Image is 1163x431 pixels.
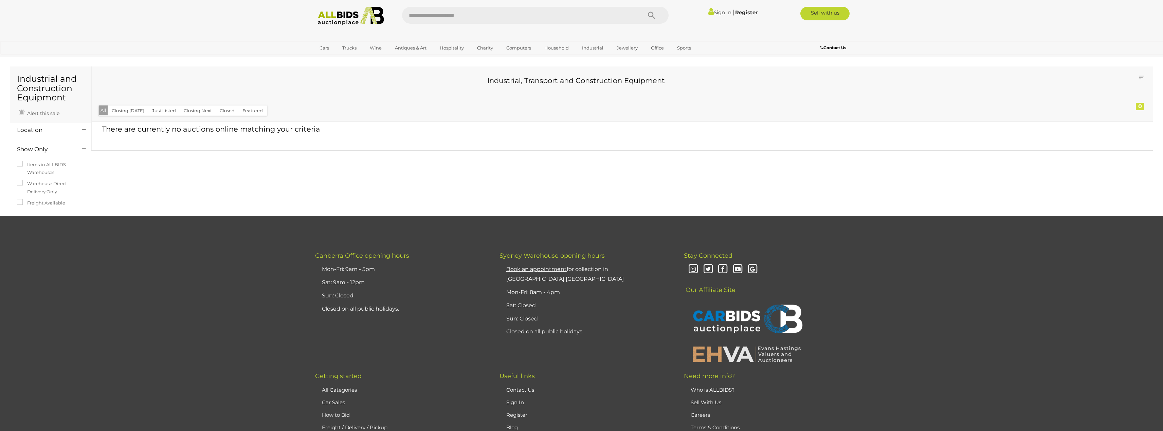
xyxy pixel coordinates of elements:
[365,42,386,54] a: Wine
[99,105,108,115] button: All
[473,42,497,54] a: Charity
[612,42,642,54] a: Jewellery
[673,42,695,54] a: Sports
[647,42,668,54] a: Office
[732,263,744,275] i: Youtube
[732,8,734,16] span: |
[506,399,524,406] a: Sign In
[505,312,667,326] li: Sun: Closed
[104,77,1048,84] h3: Industrial, Transport and Construction Equipment
[315,42,333,54] a: Cars
[315,372,362,380] span: Getting started
[635,7,669,24] button: Search
[506,266,567,272] u: Book an appointment
[320,289,483,302] li: Sun: Closed
[540,42,573,54] a: Household
[320,263,483,276] li: Mon-Fri: 9am - 5pm
[687,263,699,275] i: Instagram
[689,345,804,363] img: EHVA | Evans Hastings Valuers and Auctioneers
[17,161,85,177] label: Items in ALLBIDS Warehouses
[502,42,535,54] a: Computers
[717,263,729,275] i: Facebook
[322,412,350,418] a: How to Bid
[708,9,731,16] a: Sign In
[506,412,527,418] a: Register
[322,387,357,393] a: All Categories
[1136,103,1144,110] div: 0
[505,325,667,338] li: Closed on all public holidays.
[17,107,61,118] a: Alert this sale
[320,302,483,316] li: Closed on all public holidays.
[691,412,710,418] a: Careers
[435,42,468,54] a: Hospitality
[314,7,388,25] img: Allbids.com.au
[499,372,535,380] span: Useful links
[322,424,387,431] a: Freight / Delivery / Pickup
[506,387,534,393] a: Contact Us
[320,276,483,289] li: Sat: 9am - 12pm
[17,74,85,102] h1: Industrial and Construction Equipment
[108,105,148,116] button: Closing [DATE]
[684,252,732,259] span: Stay Connected
[820,45,846,50] b: Contact Us
[505,286,667,299] li: Mon-Fri: 8am - 4pm
[800,7,850,20] a: Sell with us
[25,110,59,116] span: Alert this sale
[216,105,239,116] button: Closed
[684,276,735,294] span: Our Affiliate Site
[691,399,721,406] a: Sell With Us
[735,9,758,16] a: Register
[499,252,605,259] span: Sydney Warehouse opening hours
[315,54,372,65] a: [GEOGRAPHIC_DATA]
[505,299,667,312] li: Sat: Closed
[17,146,72,153] h4: Show Only
[148,105,180,116] button: Just Listed
[238,105,267,116] button: Featured
[17,199,65,207] label: Freight Available
[691,387,735,393] a: Who is ALLBIDS?
[180,105,216,116] button: Closing Next
[17,180,85,196] label: Warehouse Direct - Delivery Only
[684,372,735,380] span: Need more info?
[322,399,345,406] a: Car Sales
[689,297,804,342] img: CARBIDS Auctionplace
[315,252,409,259] span: Canberra Office opening hours
[390,42,431,54] a: Antiques & Art
[747,263,759,275] i: Google
[820,44,848,52] a: Contact Us
[102,125,320,133] span: There are currently no auctions online matching your criteria
[506,266,624,282] a: Book an appointmentfor collection in [GEOGRAPHIC_DATA] [GEOGRAPHIC_DATA]
[702,263,714,275] i: Twitter
[17,127,72,133] h4: Location
[338,42,361,54] a: Trucks
[691,424,740,431] a: Terms & Conditions
[578,42,608,54] a: Industrial
[506,424,518,431] a: Blog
